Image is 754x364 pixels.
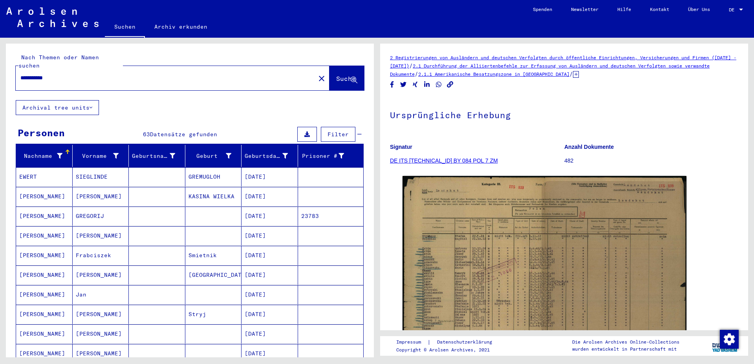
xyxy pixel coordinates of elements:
div: Nachname [19,152,62,160]
p: Copyright © Arolsen Archives, 2021 [396,346,501,353]
div: | [396,338,501,346]
mat-header-cell: Geburt‏ [185,145,242,167]
button: Share on Xing [411,80,419,90]
mat-cell: [PERSON_NAME] [73,226,129,245]
mat-cell: [PERSON_NAME] [16,305,73,324]
a: Impressum [396,338,427,346]
span: / [569,70,573,77]
mat-cell: GREGORIJ [73,207,129,226]
button: Share on Twitter [399,80,408,90]
mat-cell: KASINA WIELKA [185,187,242,206]
mat-cell: Stryj [185,305,242,324]
mat-header-cell: Nachname [16,145,73,167]
div: Geburt‏ [188,152,232,160]
h1: Ursprüngliche Erhebung [390,97,738,132]
button: Filter [321,127,355,142]
mat-cell: [PERSON_NAME] [73,344,129,363]
mat-cell: [PERSON_NAME] [16,207,73,226]
mat-cell: [GEOGRAPHIC_DATA] [185,265,242,285]
button: Suche [329,66,364,90]
button: Share on WhatsApp [435,80,443,90]
div: Prisoner # [301,150,354,162]
span: Filter [328,131,349,138]
b: Signatur [390,144,412,150]
mat-cell: Smietnik [185,246,242,265]
mat-header-cell: Geburtsdatum [242,145,298,167]
div: Prisoner # [301,152,344,160]
img: yv_logo.png [710,336,740,355]
p: Die Arolsen Archives Online-Collections [572,338,679,346]
div: Geburtsdatum [245,152,288,160]
img: Arolsen_neg.svg [6,7,99,27]
div: Geburtsdatum [245,150,298,162]
div: Personen [18,126,65,140]
button: Copy link [446,80,454,90]
p: 482 [564,157,738,165]
mat-cell: [PERSON_NAME] [16,187,73,206]
img: Zustimmung ändern [720,330,739,349]
a: 2.1 Durchführung der Alliiertenbefehle zur Erfassung von Ausländern und deutschen Verfolgten sowi... [390,63,710,77]
span: 63 [143,131,150,138]
mat-cell: [DATE] [242,285,298,304]
div: Geburtsname [132,152,175,160]
mat-cell: [DATE] [242,226,298,245]
b: Anzahl Dokumente [564,144,614,150]
a: 2 Registrierungen von Ausländern und deutschen Verfolgten durch öffentliche Einrichtungen, Versic... [390,55,736,69]
mat-cell: [PERSON_NAME] [73,265,129,285]
mat-icon: close [317,74,326,83]
mat-cell: [PERSON_NAME] [16,285,73,304]
mat-header-cell: Prisoner # [298,145,364,167]
a: DE ITS [TECHNICAL_ID] BY 084 POL 7 ZM [390,157,498,164]
mat-cell: [PERSON_NAME] [16,226,73,245]
span: / [409,62,413,69]
mat-cell: [DATE] [242,207,298,226]
mat-cell: EWERT [16,167,73,187]
a: Suchen [105,17,145,38]
mat-cell: [DATE] [242,305,298,324]
mat-label: Nach Themen oder Namen suchen [18,54,99,69]
mat-cell: [DATE] [242,246,298,265]
mat-cell: [DATE] [242,344,298,363]
a: Datenschutzerklärung [431,338,501,346]
p: wurden entwickelt in Partnerschaft mit [572,346,679,353]
div: Vorname [76,152,119,160]
mat-cell: [DATE] [242,324,298,344]
mat-cell: [PERSON_NAME] [73,187,129,206]
mat-cell: [DATE] [242,167,298,187]
mat-cell: SIEGLINDE [73,167,129,187]
mat-header-cell: Geburtsname [129,145,185,167]
span: Suche [336,75,356,82]
button: Archival tree units [16,100,99,115]
mat-cell: [PERSON_NAME] [16,324,73,344]
mat-cell: [DATE] [242,187,298,206]
a: Archiv erkunden [145,17,217,36]
button: Share on LinkedIn [423,80,431,90]
mat-cell: [PERSON_NAME] [16,344,73,363]
mat-header-cell: Vorname [73,145,129,167]
mat-cell: 23783 [298,207,364,226]
div: Nachname [19,150,72,162]
span: / [415,70,418,77]
mat-cell: [PERSON_NAME] [16,246,73,265]
mat-cell: Jan [73,285,129,304]
div: Geburt‏ [188,150,242,162]
span: DE [729,7,738,13]
mat-cell: Frabciszek [73,246,129,265]
span: Datensätze gefunden [150,131,217,138]
mat-cell: [PERSON_NAME] [73,305,129,324]
mat-cell: [DATE] [242,265,298,285]
button: Share on Facebook [388,80,396,90]
mat-cell: GREMUGLOH [185,167,242,187]
div: Geburtsname [132,150,185,162]
mat-cell: [PERSON_NAME] [16,265,73,285]
a: 2.1.1 Amerikanische Besatzungszone in [GEOGRAPHIC_DATA] [418,71,569,77]
div: Vorname [76,150,129,162]
button: Clear [314,70,329,86]
mat-cell: [PERSON_NAME] [73,324,129,344]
